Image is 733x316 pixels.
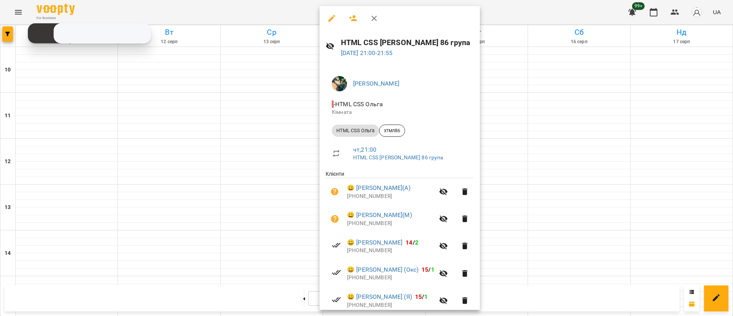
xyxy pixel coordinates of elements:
svg: Візит сплачено [332,268,341,277]
h6: HTML CSS [PERSON_NAME] 86 група [341,37,474,49]
svg: Візит сплачено [332,295,341,304]
span: 2 [415,239,418,246]
a: HTML CSS [PERSON_NAME] 86 група [353,154,443,160]
p: [PHONE_NUMBER] [347,220,434,227]
p: [PHONE_NUMBER] [347,301,434,309]
span: 14 [405,239,412,246]
a: 😀 [PERSON_NAME] (Я) [347,292,412,301]
span: HTML CSS Ольга [332,127,379,134]
img: f2c70d977d5f3d854725443aa1abbf76.jpg [332,76,347,91]
p: [PHONE_NUMBER] [347,247,434,254]
b: / [421,266,434,273]
svg: Візит сплачено [332,241,341,250]
b: / [405,239,418,246]
a: чт , 21:00 [353,146,376,153]
a: 😀 [PERSON_NAME](М) [347,211,412,220]
b: / [415,293,428,300]
p: Кімната [332,109,468,116]
p: [PHONE_NUMBER] [347,193,434,200]
a: [DATE] 21:00-21:55 [341,49,393,57]
span: хтмл86 [379,127,405,134]
span: 15 [415,293,422,300]
p: [PHONE_NUMBER] [347,274,434,282]
span: 15 [421,266,428,273]
a: [PERSON_NAME] [353,80,399,87]
a: 😀 [PERSON_NAME] [347,238,402,247]
span: 1 [431,266,434,273]
button: Візит ще не сплачено. Додати оплату? [326,183,344,201]
span: 1 [424,293,428,300]
a: 😀 [PERSON_NAME] (Окс) [347,265,418,274]
button: Візит ще не сплачено. Додати оплату? [326,210,344,228]
a: 😀 [PERSON_NAME](А) [347,183,410,193]
div: хтмл86 [379,125,405,137]
span: - HTML CSS Ольга [332,100,384,108]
